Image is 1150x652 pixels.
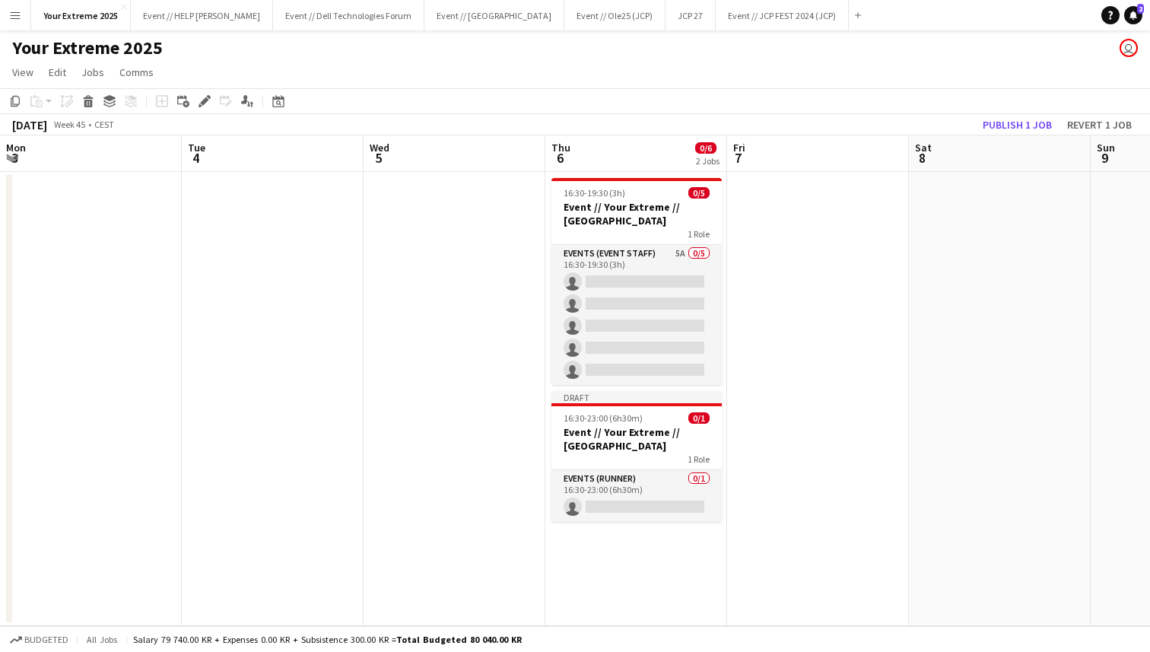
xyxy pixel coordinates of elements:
[688,228,710,240] span: 1 Role
[24,635,68,645] span: Budgeted
[370,141,389,154] span: Wed
[1094,149,1115,167] span: 9
[81,65,104,79] span: Jobs
[551,391,722,403] div: Draft
[94,119,114,130] div: CEST
[273,1,424,30] button: Event // Dell Technologies Forum
[551,178,722,385] app-job-card: 16:30-19:30 (3h)0/5Event // Your Extreme // [GEOGRAPHIC_DATA]1 RoleEvents (Event Staff)5A0/516:30...
[688,453,710,465] span: 1 Role
[84,634,120,645] span: All jobs
[695,142,716,154] span: 0/6
[551,141,570,154] span: Thu
[733,141,745,154] span: Fri
[75,62,110,82] a: Jobs
[564,1,666,30] button: Event // Ole25 (JCP)
[6,141,26,154] span: Mon
[188,141,205,154] span: Tue
[1124,6,1142,24] a: 2
[666,1,716,30] button: JCP 27
[977,115,1058,135] button: Publish 1 job
[1120,39,1138,57] app-user-avatar: Lars Songe
[4,149,26,167] span: 3
[564,412,643,424] span: 16:30-23:00 (6h30m)
[1097,141,1115,154] span: Sun
[696,155,720,167] div: 2 Jobs
[551,200,722,227] h3: Event // Your Extreme // [GEOGRAPHIC_DATA]
[12,65,33,79] span: View
[551,245,722,385] app-card-role: Events (Event Staff)5A0/516:30-19:30 (3h)
[1061,115,1138,135] button: Revert 1 job
[12,117,47,132] div: [DATE]
[367,149,389,167] span: 5
[424,1,564,30] button: Event // [GEOGRAPHIC_DATA]
[119,65,154,79] span: Comms
[551,425,722,453] h3: Event // Your Extreme // [GEOGRAPHIC_DATA]
[31,1,131,30] button: Your Extreme 2025
[913,149,932,167] span: 8
[8,631,71,648] button: Budgeted
[915,141,932,154] span: Sat
[551,470,722,522] app-card-role: Events (Runner)0/116:30-23:00 (6h30m)
[113,62,160,82] a: Comms
[50,119,88,130] span: Week 45
[396,634,522,645] span: Total Budgeted 80 040.00 KR
[43,62,72,82] a: Edit
[688,187,710,199] span: 0/5
[133,634,522,645] div: Salary 79 740.00 KR + Expenses 0.00 KR + Subsistence 300.00 KR =
[688,412,710,424] span: 0/1
[49,65,66,79] span: Edit
[6,62,40,82] a: View
[551,391,722,522] app-job-card: Draft16:30-23:00 (6h30m)0/1Event // Your Extreme // [GEOGRAPHIC_DATA]1 RoleEvents (Runner)0/116:3...
[1137,4,1144,14] span: 2
[549,149,570,167] span: 6
[12,37,163,59] h1: Your Extreme 2025
[131,1,273,30] button: Event // HELP [PERSON_NAME]
[186,149,205,167] span: 4
[716,1,849,30] button: Event // JCP FEST 2024 (JCP)
[564,187,625,199] span: 16:30-19:30 (3h)
[731,149,745,167] span: 7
